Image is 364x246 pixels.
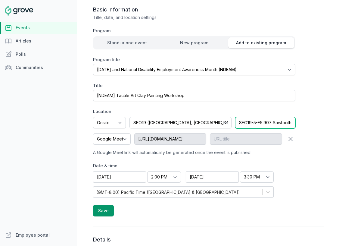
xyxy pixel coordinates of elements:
h3: Details [93,236,324,243]
div: New program [161,40,227,46]
div: Stand-alone event [94,40,160,46]
h3: Basic information [93,6,324,13]
button: Save [93,205,114,216]
input: Start date [93,171,146,183]
label: Program title [93,57,295,63]
label: Location [93,109,295,115]
div: A Google Meet link will automatically be generated once the event is published [93,150,295,156]
p: Title, date, and location settings [93,14,324,20]
input: End date [186,171,239,183]
label: Date & time [93,163,274,169]
img: Grove [5,6,33,16]
label: Program [93,28,295,34]
label: Title [93,83,295,89]
div: Add to existing program [228,40,294,46]
input: URL title [210,133,282,145]
input: Room [235,117,295,128]
input: URL [134,133,206,145]
div: (GMT-8:00) Pacific Time ([GEOGRAPHIC_DATA] & [GEOGRAPHIC_DATA]) [96,189,240,195]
